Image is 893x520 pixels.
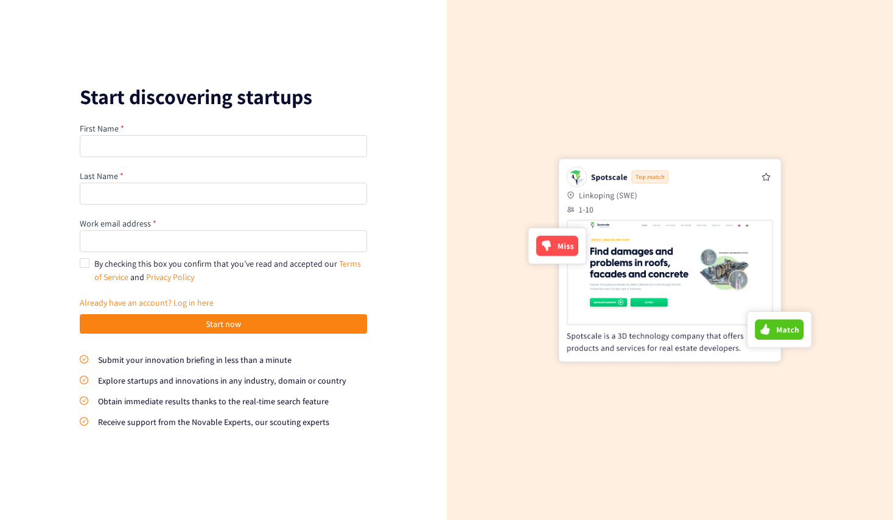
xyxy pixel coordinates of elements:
span: check-circle [80,417,88,426]
span: By checking this box you confirm that you’ve read and accepted our and [94,258,361,283]
button: Start now [80,314,367,334]
span: Start now [206,317,241,331]
span: check-circle [80,376,88,384]
label: Work email address [80,218,156,229]
span: Obtain immediate results thanks to the real-time search feature [98,396,329,407]
span: Submit your innovation briefing in less than a minute [98,354,292,365]
a: Terms of Service [94,258,361,283]
label: Last Name [80,170,124,181]
a: Already have an account? Log in here [80,297,214,308]
a: Privacy Policy [146,272,194,283]
span: Explore startups and innovations in any industry, domain or country [98,375,346,386]
span: Receive support from the Novable Experts, our scouting experts [98,416,329,427]
label: First Name [80,123,124,134]
span: check-circle [80,355,88,364]
span: check-circle [80,396,88,405]
p: Start discovering startups [80,87,367,107]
